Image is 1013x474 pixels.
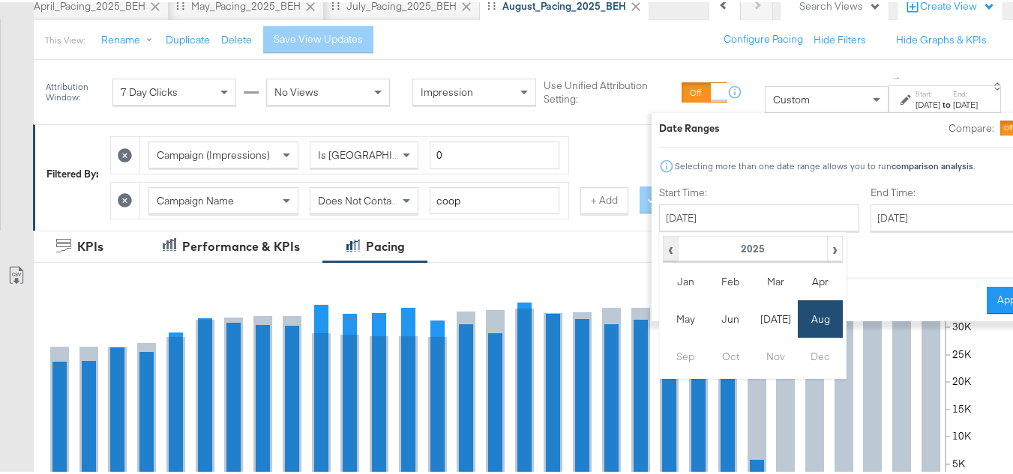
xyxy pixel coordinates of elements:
text: 20K [952,372,972,386]
td: Aug [798,298,843,335]
button: Duplicate [166,31,210,45]
span: Custom [773,91,810,104]
div: KPIs [77,236,103,253]
input: Enter a number [430,139,559,167]
label: Compare: [949,119,994,133]
strong: to [940,97,953,108]
button: Delete [221,31,252,45]
div: Attribution Window: [45,79,105,100]
button: Hide Filters [814,31,866,45]
td: Mar [753,261,798,298]
span: ‹ [664,235,677,258]
td: Nov [753,335,798,373]
div: [DATE] [953,97,978,109]
td: Jun [708,298,753,335]
td: Oct [708,335,753,373]
span: Campaign Name [157,192,234,205]
div: Filtered By: [46,165,99,179]
th: 2025 [679,234,828,260]
div: [DATE] [916,97,940,109]
td: May [663,298,708,335]
div: Selecting more than one date range allows you to run . [674,159,976,169]
strong: comparison analysis [892,158,973,169]
button: Rename [91,25,169,52]
text: 25K [952,345,972,359]
button: Hide Graphs & KPIs [896,31,987,45]
text: 10K [952,427,972,440]
button: + Add [580,185,628,212]
button: Configure Pacing [713,24,814,51]
td: Jan [663,261,708,298]
div: Date Ranges [659,119,720,133]
td: Dec [798,335,843,373]
span: Does Not Contain [318,192,400,205]
input: Enter a search term [430,185,559,213]
label: Use Unified Attribution Setting: [544,76,676,104]
span: Campaign (Impressions) [157,146,270,159]
text: 5K [952,455,966,468]
span: Impression [421,83,473,97]
div: Performance & KPIs [182,236,300,253]
span: No Views [274,83,319,97]
td: [DATE] [753,298,798,335]
label: End: [953,87,978,97]
span: › [829,235,841,258]
text: 30K [952,317,972,331]
span: Is [GEOGRAPHIC_DATA] [318,146,433,159]
label: Start: [916,87,940,97]
div: Pacing [366,236,405,253]
label: Start Time: [659,183,859,198]
div: This View: [45,32,85,44]
span: ↑ [890,73,904,79]
td: Sep [663,335,708,373]
text: 15K [952,400,972,413]
span: 7 Day Clicks [121,83,178,97]
td: Apr [798,261,843,298]
td: Feb [708,261,753,298]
